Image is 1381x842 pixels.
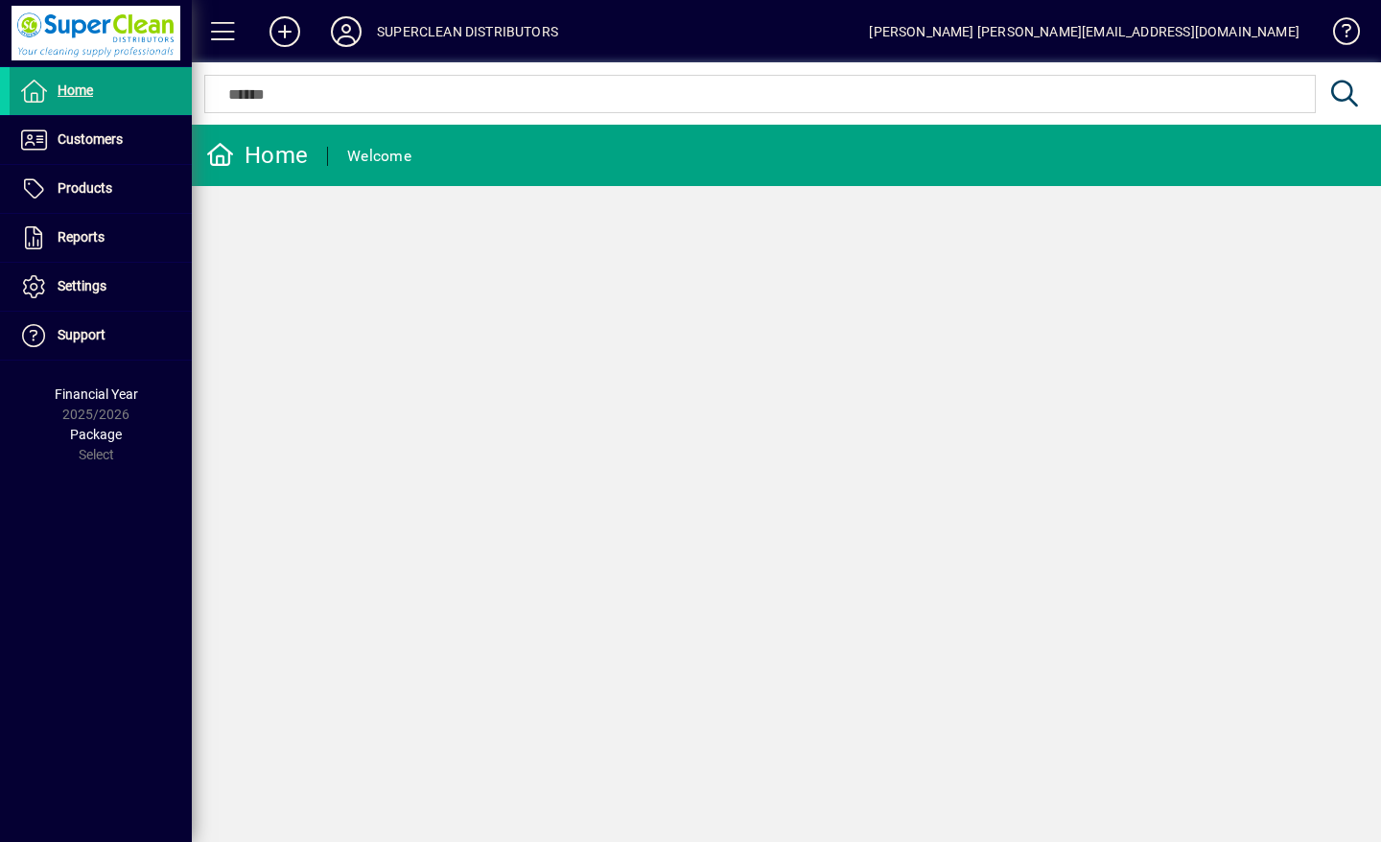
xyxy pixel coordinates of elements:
[206,140,308,171] div: Home
[58,278,106,293] span: Settings
[10,263,192,311] a: Settings
[10,116,192,164] a: Customers
[58,82,93,98] span: Home
[70,427,122,442] span: Package
[58,327,105,342] span: Support
[254,14,316,49] button: Add
[10,165,192,213] a: Products
[55,386,138,402] span: Financial Year
[10,312,192,360] a: Support
[869,16,1299,47] div: [PERSON_NAME] [PERSON_NAME][EMAIL_ADDRESS][DOMAIN_NAME]
[58,131,123,147] span: Customers
[10,214,192,262] a: Reports
[377,16,558,47] div: SUPERCLEAN DISTRIBUTORS
[316,14,377,49] button: Profile
[58,229,105,245] span: Reports
[1319,4,1357,66] a: Knowledge Base
[58,180,112,196] span: Products
[347,141,411,172] div: Welcome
